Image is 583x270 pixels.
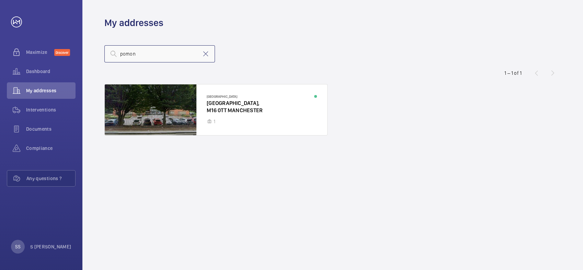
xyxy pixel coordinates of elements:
input: Search by address [104,45,215,62]
span: Documents [26,126,76,132]
span: My addresses [26,87,76,94]
span: Discover [54,49,70,56]
p: S [PERSON_NAME] [30,243,71,250]
span: Dashboard [26,68,76,75]
div: 1 – 1 of 1 [504,70,522,77]
span: Interventions [26,106,76,113]
span: Maximize [26,49,54,56]
span: Any questions ? [26,175,75,182]
p: SS [15,243,21,250]
span: Compliance [26,145,76,152]
h1: My addresses [104,16,163,29]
